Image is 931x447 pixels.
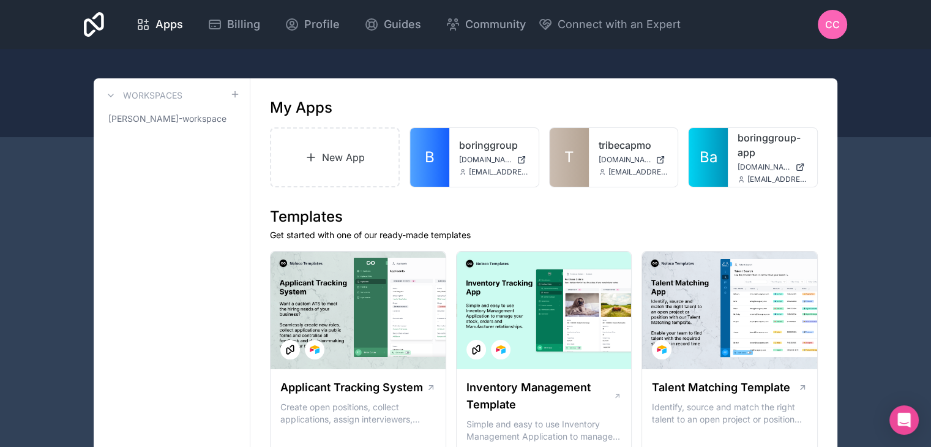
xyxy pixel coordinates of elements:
[599,138,668,152] a: tribecapmo
[889,405,919,435] div: Open Intercom Messenger
[550,128,589,187] a: T
[599,155,651,165] span: [DOMAIN_NAME]
[738,162,790,172] span: [DOMAIN_NAME]
[459,138,529,152] a: boringgroup
[738,162,807,172] a: [DOMAIN_NAME]
[354,11,431,38] a: Guides
[270,229,818,241] p: Get started with one of our ready-made templates
[657,345,667,355] img: Airtable Logo
[227,16,260,33] span: Billing
[469,167,529,177] span: [EMAIL_ADDRESS][DOMAIN_NAME]
[198,11,270,38] a: Billing
[270,207,818,227] h1: Templates
[280,379,423,396] h1: Applicant Tracking System
[738,130,807,160] a: boringgroup-app
[108,113,226,125] span: [PERSON_NAME]-workspace
[747,175,807,184] span: [EMAIL_ADDRESS][DOMAIN_NAME]
[310,345,320,355] img: Airtable Logo
[384,16,421,33] span: Guides
[304,16,340,33] span: Profile
[652,401,807,426] p: Identify, source and match the right talent to an open project or position with our Talent Matchi...
[599,155,668,165] a: [DOMAIN_NAME]
[608,167,668,177] span: [EMAIL_ADDRESS][DOMAIN_NAME]
[123,89,182,102] h3: Workspaces
[459,155,529,165] a: [DOMAIN_NAME]
[700,148,717,167] span: Ba
[689,128,728,187] a: Ba
[275,11,350,38] a: Profile
[103,108,240,130] a: [PERSON_NAME]-workspace
[103,88,182,103] a: Workspaces
[425,148,435,167] span: B
[270,98,332,118] h1: My Apps
[465,16,526,33] span: Community
[466,418,622,443] p: Simple and easy to use Inventory Management Application to manage your stock, orders and Manufact...
[270,127,400,187] a: New App
[558,16,681,33] span: Connect with an Expert
[466,379,613,413] h1: Inventory Management Template
[280,401,436,426] p: Create open positions, collect applications, assign interviewers, centralise candidate feedback a...
[126,11,193,38] a: Apps
[564,148,574,167] span: T
[459,155,512,165] span: [DOMAIN_NAME]
[410,128,449,187] a: B
[825,17,840,32] span: CC
[538,16,681,33] button: Connect with an Expert
[496,345,506,355] img: Airtable Logo
[155,16,183,33] span: Apps
[652,379,790,396] h1: Talent Matching Template
[436,11,536,38] a: Community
